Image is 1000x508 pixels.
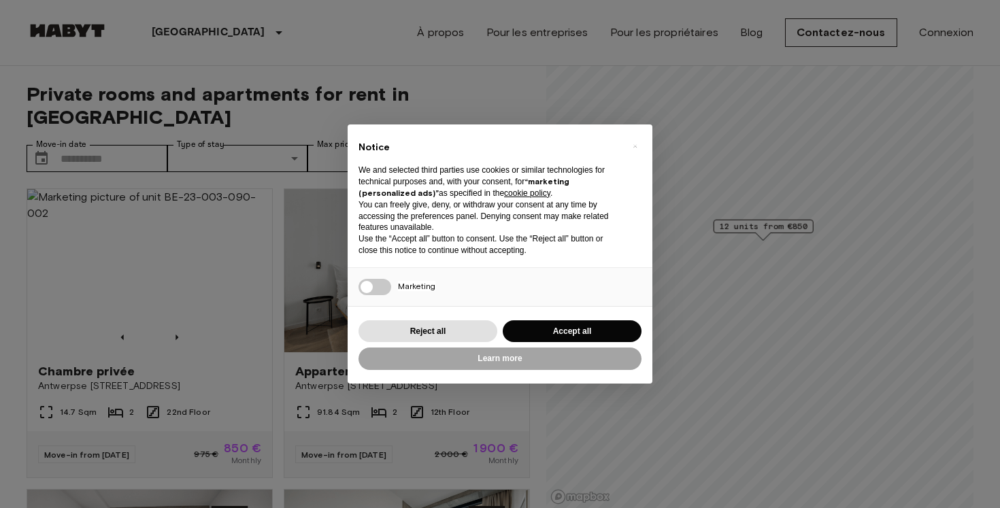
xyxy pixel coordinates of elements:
span: × [633,138,637,154]
button: Learn more [359,348,641,370]
button: Reject all [359,320,497,343]
p: Use the “Accept all” button to consent. Use the “Reject all” button or close this notice to conti... [359,233,620,256]
button: Accept all [503,320,641,343]
h2: Notice [359,141,620,154]
span: Marketing [398,281,435,291]
p: You can freely give, deny, or withdraw your consent at any time by accessing the preferences pane... [359,199,620,233]
a: cookie policy [504,188,550,198]
button: Close this notice [624,135,646,157]
strong: “marketing (personalized ads)” [359,176,569,198]
p: We and selected third parties use cookies or similar technologies for technical purposes and, wit... [359,165,620,199]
